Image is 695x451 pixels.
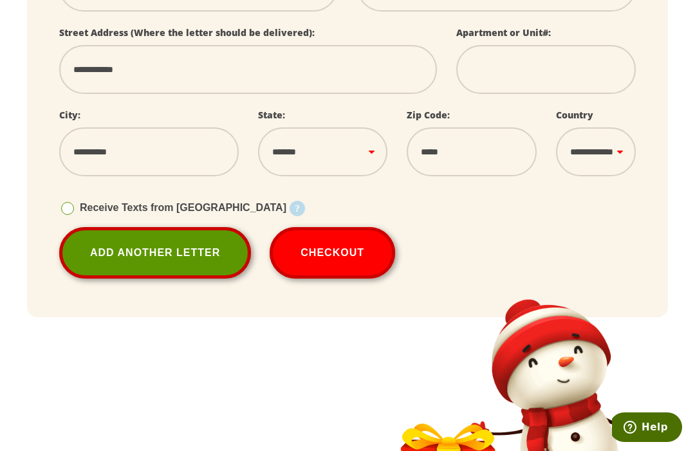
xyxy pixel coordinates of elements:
label: Zip Code: [407,109,450,121]
label: State: [258,109,285,121]
label: Country [556,109,593,121]
span: Receive Texts from [GEOGRAPHIC_DATA] [80,202,286,213]
label: Street Address (Where the letter should be delivered): [59,26,315,39]
button: Checkout [270,227,395,279]
iframe: Opens a widget where you can find more information [612,412,682,445]
label: Apartment or Unit#: [456,26,551,39]
a: Add Another Letter [59,227,251,279]
label: City: [59,109,80,121]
